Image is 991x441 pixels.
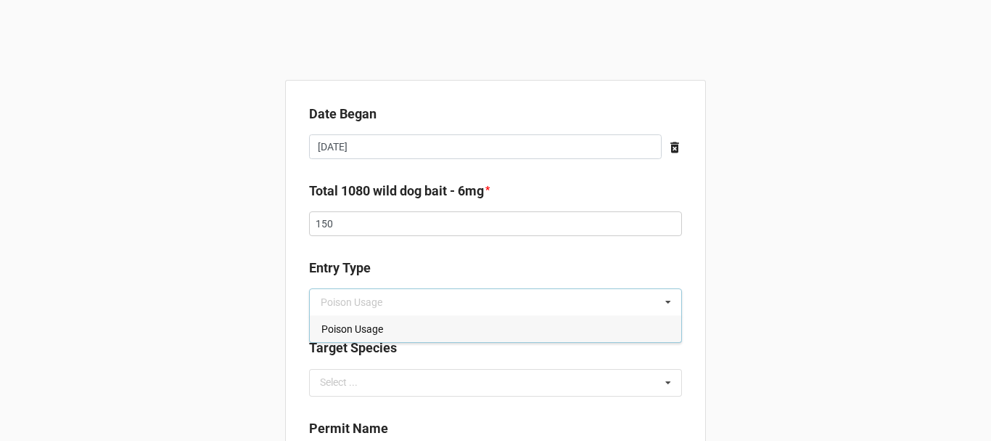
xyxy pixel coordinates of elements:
label: Entry Type [309,258,371,278]
label: Total 1080 wild dog bait - 6mg [309,181,484,201]
span: Poison Usage [321,323,383,335]
div: Select ... [316,374,379,391]
p: ​ [12,25,979,39]
p: ​ [12,49,979,64]
label: Target Species [309,338,397,358]
label: Date Began [309,104,377,124]
input: Date [309,134,662,159]
label: Permit Name [309,418,388,439]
